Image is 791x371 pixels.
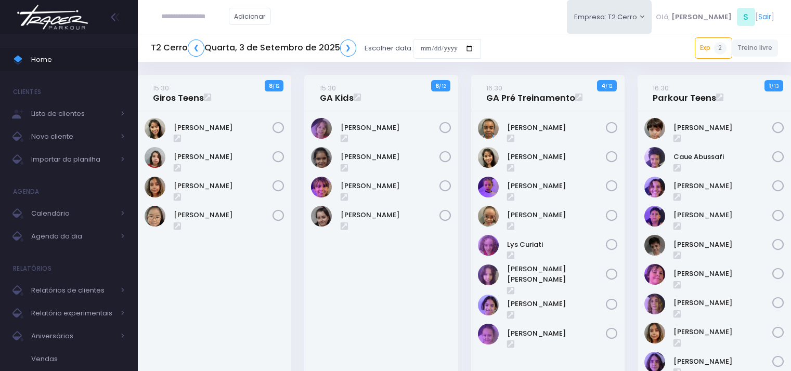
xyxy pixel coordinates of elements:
[341,210,439,220] a: [PERSON_NAME]
[507,152,606,162] a: [PERSON_NAME]
[644,147,665,168] img: Caue Abussafi
[644,206,665,227] img: Felipe Jorge Bittar Sousa
[671,12,732,22] span: [PERSON_NAME]
[673,240,772,250] a: [PERSON_NAME]
[31,329,114,343] span: Aniversários
[673,210,772,220] a: [PERSON_NAME]
[644,235,665,256] img: Gabriel Amaral Alves
[229,8,271,25] a: Adicionar
[653,83,716,103] a: 16:30Parkour Teens
[644,264,665,285] img: Gabriel Leão
[769,82,771,90] strong: 1
[478,324,499,344] img: Valentina Mesquita
[732,39,779,57] a: Treino livre
[341,181,439,191] a: [PERSON_NAME]
[31,307,114,320] span: Relatório experimentais
[737,8,755,26] span: S
[478,264,499,285] img: Maria Luísa lana lewin
[507,328,606,339] a: [PERSON_NAME]
[673,298,772,308] a: [PERSON_NAME]
[478,235,499,256] img: Lys Curiati
[673,356,772,367] a: [PERSON_NAME]
[31,207,114,220] span: Calendário
[31,130,114,143] span: Novo cliente
[507,123,606,133] a: [PERSON_NAME]
[311,177,332,197] img: Martina Bertoluci
[486,83,502,93] small: 16:30
[31,53,125,67] span: Home
[31,230,114,243] span: Agenda do dia
[673,123,772,133] a: [PERSON_NAME]
[673,269,772,279] a: [PERSON_NAME]
[653,83,669,93] small: 16:30
[174,152,273,162] a: [PERSON_NAME]
[605,83,612,89] small: / 12
[174,210,273,220] a: [PERSON_NAME]
[151,39,356,57] h5: T2 Cerro Quarta, 3 de Setembro de 2025
[673,152,772,162] a: Caue Abussafi
[174,123,273,133] a: [PERSON_NAME]
[644,177,665,197] img: Estela Nunes catto
[771,83,779,89] small: / 13
[273,83,279,89] small: / 12
[673,181,772,191] a: [PERSON_NAME]
[311,118,332,139] img: Amora vizer cerqueira
[478,177,499,197] img: Isabella Rodrigues Tavares
[311,206,332,227] img: Valentina Relvas Souza
[320,83,336,93] small: 15:30
[507,299,606,309] a: [PERSON_NAME]
[145,118,165,139] img: Catharina Morais Ablas
[478,295,499,315] img: Rafaela Matos
[31,107,114,121] span: Lista de clientes
[507,264,606,284] a: [PERSON_NAME] [PERSON_NAME]
[644,294,665,314] img: João Bernardes
[340,39,357,57] a: ❯
[714,42,727,55] span: 2
[435,82,439,90] strong: 8
[673,327,772,337] a: [PERSON_NAME]
[341,152,439,162] a: [PERSON_NAME]
[341,123,439,133] a: [PERSON_NAME]
[652,5,778,29] div: [ ]
[151,36,481,60] div: Escolher data:
[439,83,446,89] small: / 12
[601,82,605,90] strong: 4
[320,83,354,103] a: 15:30GA Kids
[13,181,40,202] h4: Agenda
[656,12,670,22] span: Olá,
[13,258,51,279] h4: Relatórios
[188,39,204,57] a: ❮
[478,206,499,227] img: Julia Pacheco Duarte
[478,147,499,168] img: Catharina Morais Ablas
[31,284,114,297] span: Relatórios de clientes
[145,177,165,197] img: Marina Winck Arantes
[13,82,41,102] h4: Clientes
[145,206,165,227] img: Natália Mie Sunami
[486,83,575,103] a: 16:30GA Pré Treinamento
[153,83,169,93] small: 15:30
[507,210,606,220] a: [PERSON_NAME]
[758,11,771,22] a: Sair
[695,37,732,58] a: Exp2
[507,240,606,250] a: Lys Curiati
[153,83,204,103] a: 15:30Giros Teens
[644,323,665,343] img: Marina Winck Arantes
[145,147,165,168] img: Luana Beggs
[31,352,125,366] span: Vendas
[269,82,273,90] strong: 8
[507,181,606,191] a: [PERSON_NAME]
[311,147,332,168] img: LAURA DA SILVA BORGES
[174,181,273,191] a: [PERSON_NAME]
[644,118,665,139] img: Antônio Martins Marques
[478,118,499,139] img: Caroline Pacheco Duarte
[31,153,114,166] span: Importar da planilha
